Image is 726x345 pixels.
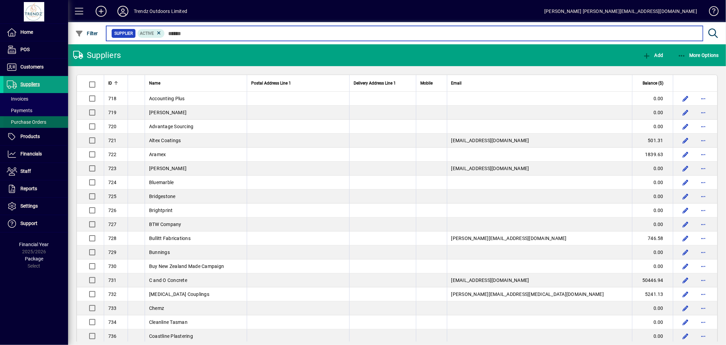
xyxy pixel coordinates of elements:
[108,110,117,115] span: 719
[680,247,691,258] button: Edit
[641,49,665,61] button: Add
[149,152,166,157] span: Aramex
[678,52,719,58] span: More Options
[3,128,68,145] a: Products
[149,96,185,101] span: Accounting Plus
[108,222,117,227] span: 727
[451,291,604,297] span: [PERSON_NAME][EMAIL_ADDRESS][MEDICAL_DATA][DOMAIN_NAME]
[149,264,224,269] span: Buy New Zealand Made Campaign
[680,317,691,328] button: Edit
[3,116,68,128] a: Purchase Orders
[698,261,709,272] button: More options
[149,333,193,339] span: Coastline Plastering
[73,50,121,61] div: Suppliers
[632,329,673,343] td: 0.00
[680,107,691,118] button: Edit
[698,289,709,300] button: More options
[3,93,68,105] a: Invoices
[544,6,697,17] div: [PERSON_NAME] [PERSON_NAME][EMAIL_ADDRESS][DOMAIN_NAME]
[7,108,32,113] span: Payments
[108,305,117,311] span: 733
[251,79,291,87] span: Postal Address Line 1
[149,79,160,87] span: Name
[698,317,709,328] button: More options
[149,305,164,311] span: Chemz
[632,204,673,217] td: 0.00
[420,79,443,87] div: Mobile
[108,264,117,269] span: 730
[632,190,673,204] td: 0.00
[114,30,133,37] span: Supplier
[680,205,691,216] button: Edit
[3,198,68,215] a: Settings
[698,93,709,104] button: More options
[680,121,691,132] button: Edit
[20,29,33,35] span: Home
[3,163,68,180] a: Staff
[20,47,30,52] span: POS
[149,250,170,255] span: Bunnings
[134,6,187,17] div: Trendz Outdoors Limited
[149,138,181,143] span: Altex Coatings
[112,5,134,17] button: Profile
[354,79,396,87] span: Delivery Address Line 1
[632,120,673,134] td: 0.00
[90,5,112,17] button: Add
[632,217,673,231] td: 0.00
[698,163,709,174] button: More options
[74,27,100,40] button: Filter
[680,163,691,174] button: Edit
[108,166,117,171] span: 723
[108,291,117,297] span: 732
[108,277,117,283] span: 731
[451,236,567,241] span: [PERSON_NAME][EMAIL_ADDRESS][DOMAIN_NAME]
[20,134,40,139] span: Products
[108,194,117,199] span: 725
[20,81,40,87] span: Suppliers
[75,31,98,36] span: Filter
[3,146,68,163] a: Financials
[3,59,68,76] a: Customers
[451,166,529,171] span: [EMAIL_ADDRESS][DOMAIN_NAME]
[643,79,663,87] span: Balance ($)
[680,303,691,314] button: Edit
[451,138,529,143] span: [EMAIL_ADDRESS][DOMAIN_NAME]
[632,231,673,245] td: 746.58
[108,152,117,157] span: 722
[643,52,663,58] span: Add
[680,275,691,286] button: Edit
[698,205,709,216] button: More options
[3,24,68,41] a: Home
[680,177,691,188] button: Edit
[25,256,43,261] span: Package
[698,331,709,342] button: More options
[632,301,673,315] td: 0.00
[680,149,691,160] button: Edit
[680,191,691,202] button: Edit
[3,180,68,197] a: Reports
[632,176,673,190] td: 0.00
[451,79,628,87] div: Email
[680,93,691,104] button: Edit
[149,277,187,283] span: C and O Concrete
[20,221,37,226] span: Support
[108,208,117,213] span: 726
[698,191,709,202] button: More options
[420,79,433,87] span: Mobile
[149,236,191,241] span: Bullitt Fabrications
[149,166,187,171] span: [PERSON_NAME]
[698,275,709,286] button: More options
[108,250,117,255] span: 729
[632,259,673,273] td: 0.00
[698,121,709,132] button: More options
[632,106,673,120] td: 0.00
[680,135,691,146] button: Edit
[149,222,181,227] span: BTW Company
[698,233,709,244] button: More options
[149,124,194,129] span: Advantage Sourcing
[3,215,68,232] a: Support
[149,291,209,297] span: [MEDICAL_DATA] Couplings
[149,194,176,199] span: Bridgestone
[698,149,709,160] button: More options
[698,177,709,188] button: More options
